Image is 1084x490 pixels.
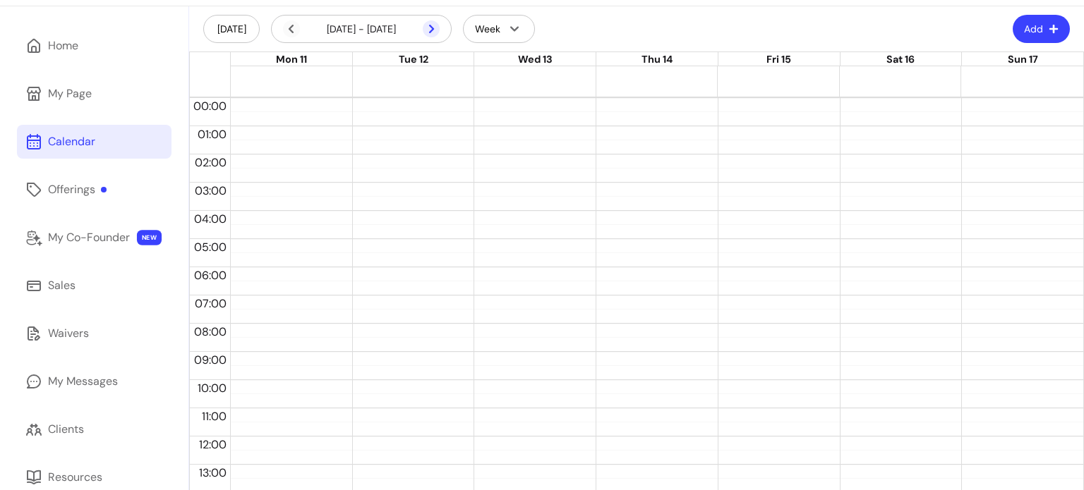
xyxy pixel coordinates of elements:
[48,421,84,438] div: Clients
[195,437,230,452] span: 12:00
[195,465,230,480] span: 13:00
[886,53,915,66] span: Sat 16
[17,412,171,446] a: Clients
[886,52,915,68] button: Sat 16
[48,133,95,150] div: Calendar
[17,77,171,111] a: My Page
[766,53,791,66] span: Fri 15
[191,353,230,367] span: 09:00
[198,409,230,424] span: 11:00
[190,99,230,114] span: 00:00
[137,230,162,245] span: NEW
[17,125,171,159] a: Calendar
[48,469,102,486] div: Resources
[463,15,535,43] button: Week
[191,240,230,255] span: 05:00
[1008,52,1038,68] button: Sun 17
[518,53,553,66] span: Wed 13
[276,52,307,68] button: Mon 11
[191,155,230,170] span: 02:00
[1008,53,1038,66] span: Sun 17
[48,229,130,246] div: My Co-Founder
[17,317,171,350] a: Waivers
[766,52,791,68] button: Fri 15
[399,53,428,66] span: Tue 12
[17,221,171,255] a: My Co-Founder NEW
[48,325,89,342] div: Waivers
[48,373,118,390] div: My Messages
[1013,15,1070,43] button: Add
[191,183,230,198] span: 03:00
[48,37,78,54] div: Home
[17,269,171,302] a: Sales
[17,173,171,207] a: Offerings
[191,212,230,226] span: 04:00
[194,127,230,142] span: 01:00
[283,20,440,37] div: [DATE] - [DATE]
[48,277,76,294] div: Sales
[191,324,230,339] span: 08:00
[191,296,230,311] span: 07:00
[642,53,673,66] span: Thu 14
[48,181,107,198] div: Offerings
[194,381,230,396] span: 10:00
[17,365,171,398] a: My Messages
[203,15,260,43] button: [DATE]
[518,52,553,68] button: Wed 13
[48,85,92,102] div: My Page
[17,29,171,63] a: Home
[191,268,230,283] span: 06:00
[642,52,673,68] button: Thu 14
[276,53,307,66] span: Mon 11
[399,52,428,68] button: Tue 12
